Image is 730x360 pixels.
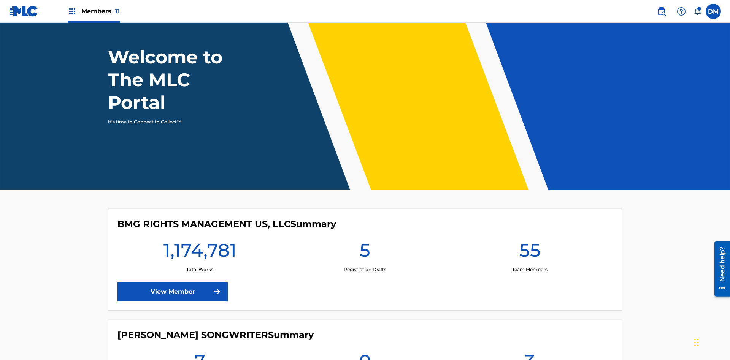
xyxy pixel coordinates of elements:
h4: CLEO SONGWRITER [117,329,314,341]
iframe: Chat Widget [692,324,730,360]
p: Total Works [186,266,213,273]
img: help [677,7,686,16]
h4: BMG RIGHTS MANAGEMENT US, LLC [117,218,336,230]
p: Team Members [512,266,547,273]
img: f7272a7cc735f4ea7f67.svg [213,287,222,296]
img: MLC Logo [9,6,38,17]
a: View Member [117,282,228,301]
img: Top Rightsholders [68,7,77,16]
span: Members [81,7,120,16]
p: Registration Drafts [344,266,386,273]
p: It's time to Connect to Collect™! [108,118,240,125]
a: Public Search [654,4,669,19]
h1: 1,174,781 [163,239,236,266]
iframe: Resource Center [709,238,730,300]
span: 11 [115,8,120,15]
div: User Menu [706,4,721,19]
div: Notifications [693,8,701,15]
img: search [657,7,666,16]
div: Drag [694,331,699,354]
h1: 5 [360,239,370,266]
div: Help [674,4,689,19]
h1: 55 [519,239,541,266]
h1: Welcome to The MLC Portal [108,46,250,114]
